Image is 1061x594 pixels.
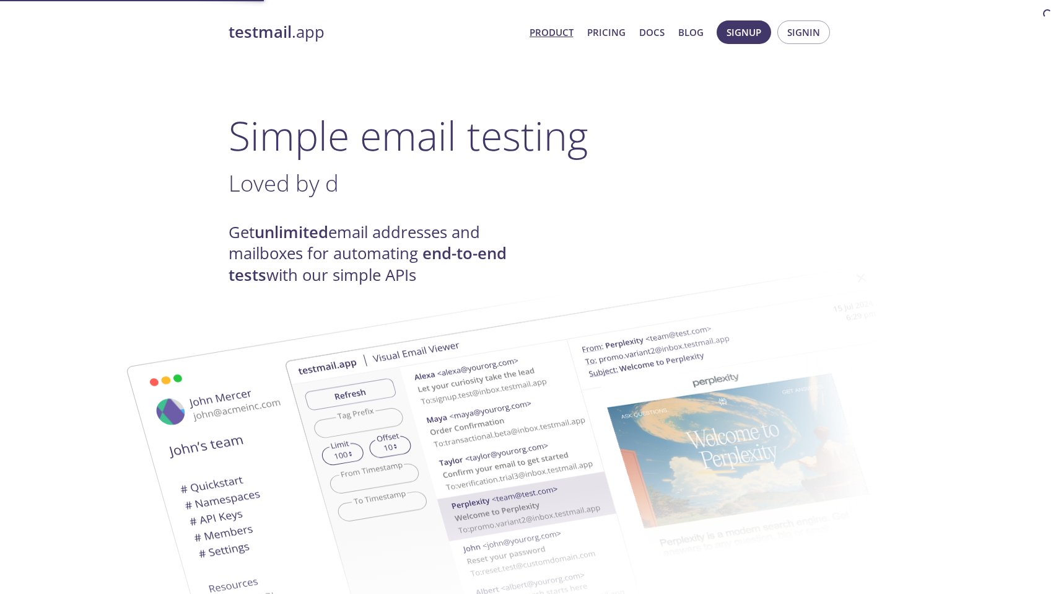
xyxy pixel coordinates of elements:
span: Signin [787,24,820,40]
strong: end-to-end tests [229,242,507,285]
button: Signin [777,20,830,44]
a: Blog [678,24,704,40]
a: Pricing [587,24,626,40]
h4: Get email addresses and mailboxes for automating with our simple APIs [229,222,531,286]
h1: Simple email testing [229,112,833,159]
button: Signup [717,20,771,44]
span: Loved by d [229,167,339,198]
a: Product [530,24,574,40]
a: Docs [639,24,665,40]
a: testmail.app [229,22,520,43]
span: Signup [727,24,761,40]
strong: testmail [229,21,292,43]
strong: unlimited [255,221,328,243]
